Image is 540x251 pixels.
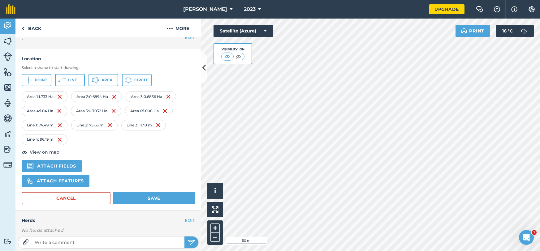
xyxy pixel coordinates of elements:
div: Area 5 : 0.7032 Ha [71,106,121,116]
button: Attach features [22,175,89,187]
img: svg+xml;base64,PHN2ZyB4bWxucz0iaHR0cDovL3d3dy53My5vcmcvMjAwMC9zdmciIHdpZHRoPSIxNiIgaGVpZ2h0PSIyNC... [57,93,62,100]
div: Line 4 : 96.19 m [22,134,67,145]
span: Point [35,78,47,83]
button: Satellite (Azure) [214,25,273,37]
img: svg+xml;base64,PD94bWwgdmVyc2lvbj0iMS4wIiBlbmNvZGluZz0idXRmLTgiPz4KPCEtLSBHZW5lcmF0b3I6IEFkb2JlIE... [518,25,530,37]
div: Area 3 : 0.6836 Ha [126,91,176,102]
a: Back [15,19,47,37]
button: Save [113,192,195,204]
img: svg+xml;base64,PHN2ZyB4bWxucz0iaHR0cDovL3d3dy53My5vcmcvMjAwMC9zdmciIHdpZHRoPSIxNyIgaGVpZ2h0PSIxNy... [511,6,517,13]
img: svg+xml;base64,PD94bWwgdmVyc2lvbj0iMS4wIiBlbmNvZGluZz0idXRmLTgiPz4KPCEtLSBHZW5lcmF0b3I6IEFkb2JlIE... [3,160,12,169]
input: Write a comment [32,238,184,247]
div: Line 1 : 74.49 m [22,120,67,130]
div: Line 2 : 75.65 m [71,120,118,130]
button: + [210,223,220,233]
img: svg+xml;base64,PHN2ZyB4bWxucz0iaHR0cDovL3d3dy53My5vcmcvMjAwMC9zdmciIHdpZHRoPSI1NiIgaGVpZ2h0PSI2MC... [3,67,12,77]
img: svg+xml;base64,PHN2ZyB4bWxucz0iaHR0cDovL3d3dy53My5vcmcvMjAwMC9zdmciIHdpZHRoPSIxNiIgaGVpZ2h0PSIyNC... [166,93,171,100]
img: A question mark icon [493,6,501,12]
div: Area 1 : 1.733 Ha [22,91,67,102]
span: Line [68,78,77,83]
button: Area [89,74,118,86]
span: i [214,187,216,195]
img: svg+xml;base64,PHN2ZyB4bWxucz0iaHR0cDovL3d3dy53My5vcmcvMjAwMC9zdmciIHdpZHRoPSI5IiBoZWlnaHQ9IjI0Ii... [22,25,24,32]
img: svg+xml;base64,PHN2ZyB4bWxucz0iaHR0cDovL3d3dy53My5vcmcvMjAwMC9zdmciIHdpZHRoPSIxOCIgaGVpZ2h0PSIyNC... [22,149,27,156]
img: svg+xml,%3c [27,163,33,169]
img: svg+xml;base64,PHN2ZyB4bWxucz0iaHR0cDovL3d3dy53My5vcmcvMjAwMC9zdmciIHdpZHRoPSIxOSIgaGVpZ2h0PSIyNC... [461,27,467,35]
button: EDIT [185,217,195,224]
img: svg+xml;base64,PHN2ZyB4bWxucz0iaHR0cDovL3d3dy53My5vcmcvMjAwMC9zdmciIHdpZHRoPSIxNiIgaGVpZ2h0PSIyNC... [111,107,116,115]
img: svg+xml;base64,PHN2ZyB4bWxucz0iaHR0cDovL3d3dy53My5vcmcvMjAwMC9zdmciIHdpZHRoPSI1NiIgaGVpZ2h0PSI2MC... [3,36,12,46]
h4: Herds [22,217,201,224]
img: svg+xml;base64,PHN2ZyB4bWxucz0iaHR0cDovL3d3dy53My5vcmcvMjAwMC9zdmciIHdpZHRoPSIxNiIgaGVpZ2h0PSIyNC... [162,107,167,115]
button: Point [22,74,51,86]
button: View on map [22,149,59,156]
button: i [207,183,223,199]
button: Line [55,74,85,86]
button: EDIT [185,34,195,41]
button: More [155,19,201,37]
img: svg+xml;base64,PHN2ZyB4bWxucz0iaHR0cDovL3d3dy53My5vcmcvMjAwMC9zdmciIHdpZHRoPSI1MCIgaGVpZ2h0PSI0MC... [223,53,231,60]
img: Four arrows, one pointing top left, one top right, one bottom right and the last bottom left [212,206,218,213]
button: Attach fields [22,160,82,172]
img: svg+xml;base64,PD94bWwgdmVyc2lvbj0iMS4wIiBlbmNvZGluZz0idXRmLTgiPz4KPCEtLSBHZW5lcmF0b3I6IEFkb2JlIE... [3,52,12,61]
img: svg+xml;base64,PD94bWwgdmVyc2lvbj0iMS4wIiBlbmNvZGluZz0idXRmLTgiPz4KPCEtLSBHZW5lcmF0b3I6IEFkb2JlIE... [3,129,12,138]
h3: Select a shape to start drawing [22,65,195,70]
button: 16 °C [496,25,534,37]
img: svg+xml;base64,PHN2ZyB4bWxucz0iaHR0cDovL3d3dy53My5vcmcvMjAwMC9zdmciIHdpZHRoPSIxNiIgaGVpZ2h0PSIyNC... [57,107,62,115]
img: svg+xml;base64,PHN2ZyB4bWxucz0iaHR0cDovL3d3dy53My5vcmcvMjAwMC9zdmciIHdpZHRoPSIxNiIgaGVpZ2h0PSIyNC... [57,136,62,143]
h4: Location [22,55,195,62]
img: svg+xml;base64,PD94bWwgdmVyc2lvbj0iMS4wIiBlbmNvZGluZz0idXRmLTgiPz4KPCEtLSBHZW5lcmF0b3I6IEFkb2JlIE... [3,114,12,123]
span: Area [102,78,112,83]
img: svg+xml;base64,PHN2ZyB4bWxucz0iaHR0cDovL3d3dy53My5vcmcvMjAwMC9zdmciIHdpZHRoPSIxNiIgaGVpZ2h0PSIyNC... [112,93,117,100]
div: Area 6 : 1.008 Ha [125,106,173,116]
em: No herds attached [22,227,201,234]
iframe: Intercom live chat [519,230,534,245]
img: svg+xml;base64,PD94bWwgdmVyc2lvbj0iMS4wIiBlbmNvZGluZz0idXRmLTgiPz4KPCEtLSBHZW5lcmF0b3I6IEFkb2JlIE... [3,145,12,154]
div: Line 3 : 117.8 m [121,120,166,130]
img: Two speech bubbles overlapping with the left bubble in the forefront [476,6,483,12]
img: fieldmargin Logo [6,4,15,14]
img: svg+xml;base64,PD94bWwgdmVyc2lvbj0iMS4wIiBlbmNvZGluZz0idXRmLTgiPz4KPCEtLSBHZW5lcmF0b3I6IEFkb2JlIE... [3,21,12,30]
img: svg+xml;base64,PHN2ZyB4bWxucz0iaHR0cDovL3d3dy53My5vcmcvMjAwMC9zdmciIHdpZHRoPSIyNSIgaGVpZ2h0PSIyNC... [188,239,195,246]
img: svg+xml;base64,PHN2ZyB4bWxucz0iaHR0cDovL3d3dy53My5vcmcvMjAwMC9zdmciIHdpZHRoPSIxNiIgaGVpZ2h0PSIyNC... [156,121,161,129]
img: svg+xml;base64,PHN2ZyB4bWxucz0iaHR0cDovL3d3dy53My5vcmcvMjAwMC9zdmciIHdpZHRoPSI1NiIgaGVpZ2h0PSI2MC... [3,83,12,92]
img: svg+xml;base64,PHN2ZyB4bWxucz0iaHR0cDovL3d3dy53My5vcmcvMjAwMC9zdmciIHdpZHRoPSIxNiIgaGVpZ2h0PSIyNC... [107,121,112,129]
div: Area 4 : 1.04 Ha [22,106,67,116]
span: Circle [134,78,149,83]
img: svg%3e [27,178,33,184]
button: Circle [122,74,152,86]
span: View on map [30,149,59,155]
span: 16 ° C [502,25,513,37]
div: Area 2 : 0.6894 Ha [71,91,122,102]
img: svg+xml;base64,PHN2ZyB4bWxucz0iaHR0cDovL3d3dy53My5vcmcvMjAwMC9zdmciIHdpZHRoPSIxNiIgaGVpZ2h0PSIyNC... [57,121,62,129]
img: Paperclip icon [23,239,29,245]
span: 2023 [244,6,256,13]
span: 1 [532,230,537,235]
button: – [210,233,220,242]
img: svg+xml;base64,PD94bWwgdmVyc2lvbj0iMS4wIiBlbmNvZGluZz0idXRmLTgiPz4KPCEtLSBHZW5lcmF0b3I6IEFkb2JlIE... [3,238,12,244]
div: Visibility: On [221,47,245,52]
a: Upgrade [429,4,464,14]
img: A cog icon [528,6,535,12]
button: Print [456,25,490,37]
span: [PERSON_NAME] [183,6,227,13]
img: svg+xml;base64,PD94bWwgdmVyc2lvbj0iMS4wIiBlbmNvZGluZz0idXRmLTgiPz4KPCEtLSBHZW5lcmF0b3I6IEFkb2JlIE... [3,98,12,108]
img: svg+xml;base64,PHN2ZyB4bWxucz0iaHR0cDovL3d3dy53My5vcmcvMjAwMC9zdmciIHdpZHRoPSIyMCIgaGVpZ2h0PSIyNC... [167,25,173,32]
img: svg+xml;base64,PHN2ZyB4bWxucz0iaHR0cDovL3d3dy53My5vcmcvMjAwMC9zdmciIHdpZHRoPSI1MCIgaGVpZ2h0PSI0MC... [235,53,242,60]
h2: . [22,34,195,43]
button: Cancel [22,192,110,204]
